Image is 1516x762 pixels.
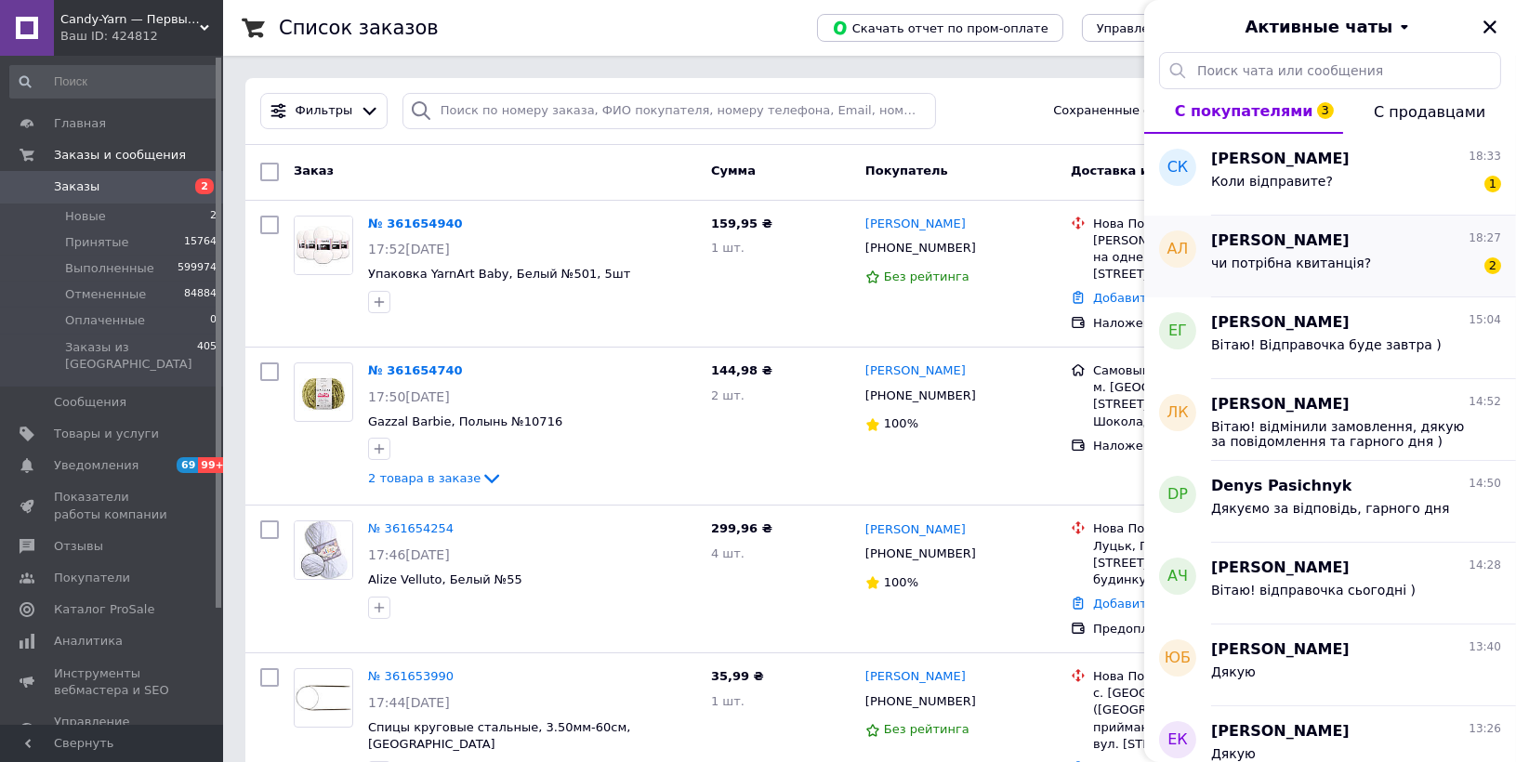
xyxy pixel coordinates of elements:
[1246,15,1393,39] span: Активные чаты
[368,720,630,752] a: Спицы круговые стальные, 3.50мм-60см, [GEOGRAPHIC_DATA]
[1097,21,1243,35] span: Управление статусами
[54,633,123,650] span: Аналитика
[368,363,463,377] a: № 361654740
[1167,566,1188,587] span: АЧ
[1211,312,1350,334] span: [PERSON_NAME]
[368,267,630,281] a: Упаковка YarnArt Baby, Белый №501, 5шт
[1211,149,1350,170] span: [PERSON_NAME]
[711,164,756,177] span: Сумма
[60,11,200,28] span: Candy-Yarn — Первый дискаунтер пряжи
[1093,538,1302,589] div: Луцьк, Поштомат №45332: вул. [STREET_ADDRESS] (Біля будинку)
[54,489,172,522] span: Показатели работы компании
[884,269,969,283] span: Без рейтинга
[1093,216,1302,232] div: Нова Пошта
[1469,639,1501,655] span: 13:40
[210,208,217,225] span: 2
[54,178,99,195] span: Заказы
[294,668,353,728] a: Фото товару
[54,457,138,474] span: Уведомления
[1211,419,1475,449] span: Вітаю! відмінили замовлення, дякую за повідомлення та гарного дня )
[295,521,352,579] img: Фото товару
[1211,230,1350,252] span: [PERSON_NAME]
[1211,558,1350,579] span: [PERSON_NAME]
[1374,103,1485,121] span: С продавцами
[1211,639,1350,661] span: [PERSON_NAME]
[711,217,772,230] span: 159,95 ₴
[1469,721,1501,737] span: 13:26
[1168,321,1187,342] span: ЕГ
[1165,648,1191,669] span: ЮБ
[1144,461,1516,543] button: DPDenys Pasichnyk14:50Дякуємо за відповідь, гарного дня
[1484,257,1501,274] span: 2
[884,416,918,430] span: 100%
[865,668,966,686] a: [PERSON_NAME]
[184,234,217,251] span: 15764
[1093,362,1302,379] div: Самовывоз
[54,115,106,132] span: Главная
[54,426,159,442] span: Товары и услуги
[711,669,764,683] span: 35,99 ₴
[1144,216,1516,297] button: АЛ[PERSON_NAME]18:27чи потрібна квитанція?2
[9,65,218,99] input: Поиск
[1093,668,1302,685] div: Нова Пошта
[817,14,1063,42] button: Скачать отчет по пром-оплате
[54,665,172,699] span: Инструменты вебмастера и SEO
[1469,558,1501,573] span: 14:28
[865,241,976,255] span: [PHONE_NUMBER]
[1082,14,1258,42] button: Управление статусами
[865,694,976,708] span: [PHONE_NUMBER]
[1211,501,1450,516] span: Дякуємо за відповідь, гарного дня
[1144,297,1516,379] button: ЕГ[PERSON_NAME]15:04Вітаю! Відправочка буде завтра )
[711,521,772,535] span: 299,96 ₴
[865,546,976,560] span: [PHONE_NUMBER]
[1144,379,1516,461] button: ЛК[PERSON_NAME]14:52Вітаю! відмінили замовлення, дякую за повідомлення та гарного дня )
[294,362,353,422] a: Фото товару
[1469,230,1501,246] span: 18:27
[884,575,918,589] span: 100%
[368,217,463,230] a: № 361654940
[295,679,352,717] img: Фото товару
[1211,174,1333,189] span: Коли відправите?
[368,242,450,256] span: 17:52[DATE]
[1479,16,1501,38] button: Закрыть
[65,234,129,251] span: Принятые
[1093,232,1302,283] div: [PERSON_NAME], №23 (до 30 кг на одне місце): вул. [STREET_ADDRESS]
[198,457,229,473] span: 99+
[368,572,522,586] a: Alize Velluto, Белый №55
[368,414,562,428] a: Gazzal Barbie, Полынь №10716
[1211,721,1350,742] span: [PERSON_NAME]
[178,260,217,277] span: 599974
[1071,164,1202,177] span: Доставка и оплата
[1159,52,1501,89] input: Поиск чата или сообщения
[368,471,481,485] span: 2 товара в заказе
[1167,239,1189,260] span: АЛ
[294,164,334,177] span: Заказ
[1093,291,1175,305] a: Добавить ЭН
[711,388,745,402] span: 2 шт.
[1144,89,1343,134] button: С покупателями3
[1469,476,1501,492] span: 14:50
[865,388,976,402] span: [PHONE_NUMBER]
[1053,102,1205,120] span: Сохраненные фильтры:
[884,722,969,736] span: Без рейтинга
[1343,89,1516,134] button: С продавцами
[54,147,186,164] span: Заказы и сообщения
[1211,664,1256,679] span: Дякую
[210,312,217,329] span: 0
[1469,394,1501,410] span: 14:52
[368,695,450,710] span: 17:44[DATE]
[1167,157,1189,178] span: СК
[295,217,352,274] img: Фото товару
[1211,394,1350,415] span: [PERSON_NAME]
[294,216,353,275] a: Фото товару
[1093,438,1302,454] div: Наложенный платеж
[295,374,352,412] img: Фото товару
[60,28,223,45] div: Ваш ID: 424812
[1211,476,1351,497] span: Denys Pasichnyk
[1211,583,1416,598] span: Вітаю! відправочка сьогодні )
[711,241,745,255] span: 1 шт.
[865,521,966,539] a: [PERSON_NAME]
[368,389,450,404] span: 17:50[DATE]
